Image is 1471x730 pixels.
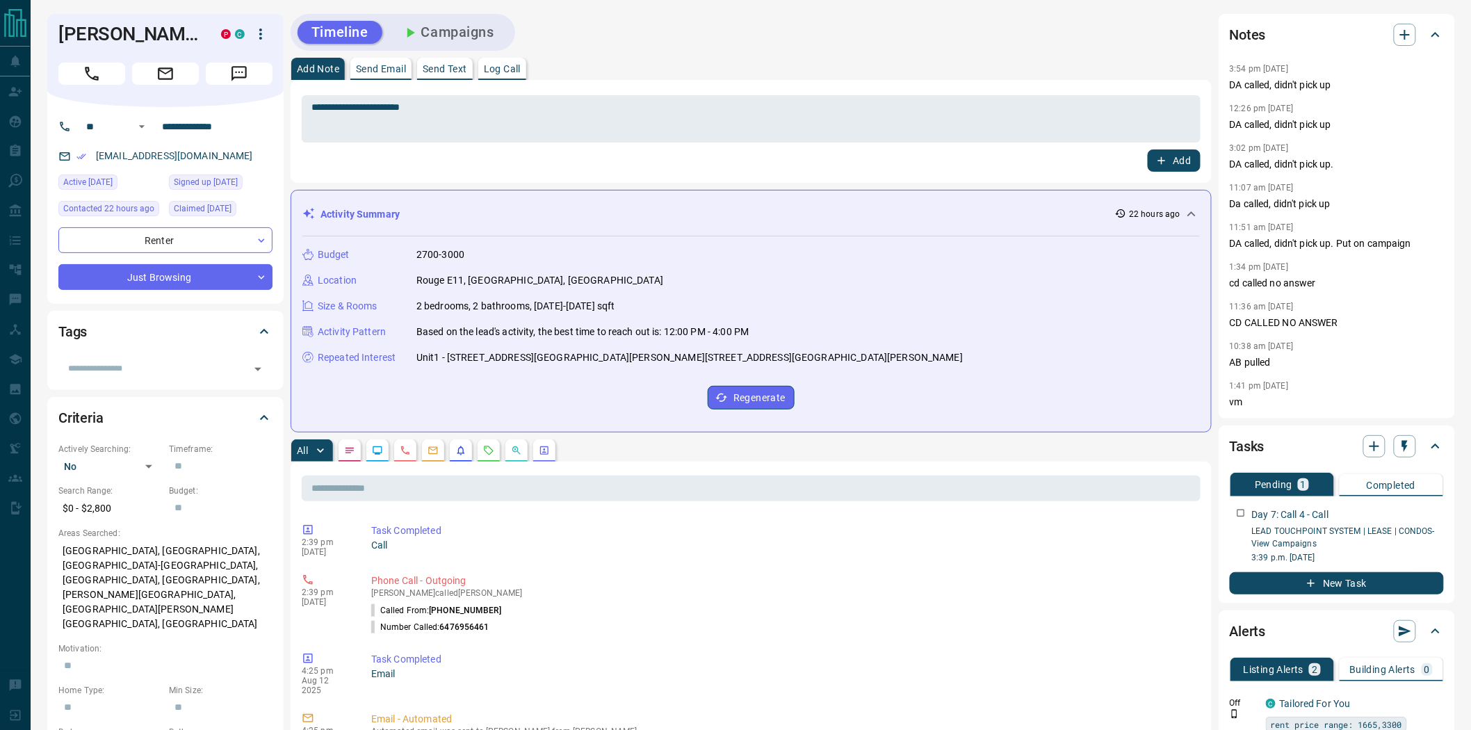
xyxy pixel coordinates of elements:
div: Fri Apr 12 2024 [169,201,273,220]
p: 0 [1424,665,1430,674]
p: DA called, didn't pick up [1230,78,1444,92]
p: DA called, didn't pick up. [1230,157,1444,172]
svg: Notes [344,445,355,456]
p: Completed [1367,480,1416,490]
p: Timeframe: [169,443,273,455]
p: 3:54 pm [DATE] [1230,64,1289,74]
svg: Requests [483,445,494,456]
div: condos.ca [235,29,245,39]
span: Active [DATE] [63,175,113,189]
p: Add Note [297,64,339,74]
p: Size & Rooms [318,299,377,314]
p: Activity Pattern [318,325,386,339]
svg: Calls [400,445,411,456]
p: Log Call [484,64,521,74]
p: 11:36 am [DATE] [1230,302,1294,311]
p: AB pulled [1230,355,1444,370]
p: 2 [1312,665,1317,674]
p: Pending [1255,480,1292,489]
a: LEAD TOUCHPOINT SYSTEM | LEASE | CONDOS- View Campaigns [1252,526,1436,549]
p: Off [1230,697,1258,709]
h2: Tags [58,321,87,343]
svg: Listing Alerts [455,445,466,456]
svg: Push Notification Only [1230,709,1240,719]
p: DA called, didn't pick up. Put on campaign [1230,236,1444,251]
p: [GEOGRAPHIC_DATA], [GEOGRAPHIC_DATA], [GEOGRAPHIC_DATA]-[GEOGRAPHIC_DATA], [GEOGRAPHIC_DATA], [GE... [58,540,273,635]
div: No [58,455,162,478]
div: Tue Aug 12 2025 [58,175,162,194]
svg: Emails [428,445,439,456]
p: 22 hours ago [1129,208,1180,220]
p: Search Range: [58,485,162,497]
p: Email - Automated [371,712,1195,727]
div: Tags [58,315,273,348]
span: Claimed [DATE] [174,202,231,216]
p: Rouge E11, [GEOGRAPHIC_DATA], [GEOGRAPHIC_DATA] [416,273,663,288]
p: 2:39 pm [302,587,350,597]
h2: Notes [1230,24,1266,46]
div: property.ca [221,29,231,39]
p: 4:25 pm [302,666,350,676]
div: Tue Aug 12 2025 [58,201,162,220]
div: Sat Jul 17 2021 [169,175,273,194]
p: [DATE] [302,547,350,557]
a: [EMAIL_ADDRESS][DOMAIN_NAME] [96,150,253,161]
p: $0 - $2,800 [58,497,162,520]
p: Unit1 - [STREET_ADDRESS][GEOGRAPHIC_DATA][PERSON_NAME][STREET_ADDRESS][GEOGRAPHIC_DATA][PERSON_NAME] [416,350,963,365]
p: Areas Searched: [58,527,273,540]
p: 11:51 am [DATE] [1230,222,1294,232]
h2: Tasks [1230,435,1265,457]
button: Add [1148,149,1201,172]
p: 1:34 pm [DATE] [1230,262,1289,272]
div: Renter [58,227,273,253]
p: [PERSON_NAME] called [PERSON_NAME] [371,588,1195,598]
div: Tasks [1230,430,1444,463]
p: 3:02 pm [DATE] [1230,143,1289,153]
span: Message [206,63,273,85]
span: Email [132,63,199,85]
svg: Lead Browsing Activity [372,445,383,456]
p: Listing Alerts [1244,665,1304,674]
p: Building Alerts [1350,665,1416,674]
p: Activity Summary [320,207,400,222]
p: Da called, didn't pick up [1230,197,1444,211]
div: Just Browsing [58,264,273,290]
a: Tailored For You [1280,698,1351,709]
p: vm [1230,395,1444,409]
span: 6476956461 [440,622,489,632]
p: Budget [318,248,350,262]
p: Send Email [356,64,406,74]
div: Alerts [1230,615,1444,648]
p: Min Size: [169,684,273,697]
p: Home Type: [58,684,162,697]
p: Task Completed [371,652,1195,667]
p: CD CALLED NO ANSWER [1230,316,1444,330]
button: Campaigns [388,21,508,44]
p: Actively Searching: [58,443,162,455]
p: Task Completed [371,524,1195,538]
p: cd called no answer [1230,276,1444,291]
h1: [PERSON_NAME] [58,23,200,45]
h2: Criteria [58,407,104,429]
p: Phone Call - Outgoing [371,574,1195,588]
p: Repeated Interest [318,350,396,365]
span: Contacted 22 hours ago [63,202,154,216]
p: Motivation: [58,642,273,655]
p: 2:39 pm [302,537,350,547]
p: Location [318,273,357,288]
button: Open [248,359,268,379]
p: 12:26 pm [DATE] [1230,104,1294,113]
h2: Alerts [1230,620,1266,642]
button: New Task [1230,572,1444,594]
p: All [297,446,308,455]
p: [DATE] [302,597,350,607]
button: Open [133,118,150,135]
p: 2700-3000 [416,248,464,262]
p: Budget: [169,485,273,497]
p: 3:39 p.m. [DATE] [1252,551,1444,564]
p: Email [371,667,1195,681]
svg: Email Verified [76,152,86,161]
p: DA called, didn't pick up [1230,117,1444,132]
p: Aug 12 2025 [302,676,350,695]
div: Activity Summary22 hours ago [302,202,1200,227]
